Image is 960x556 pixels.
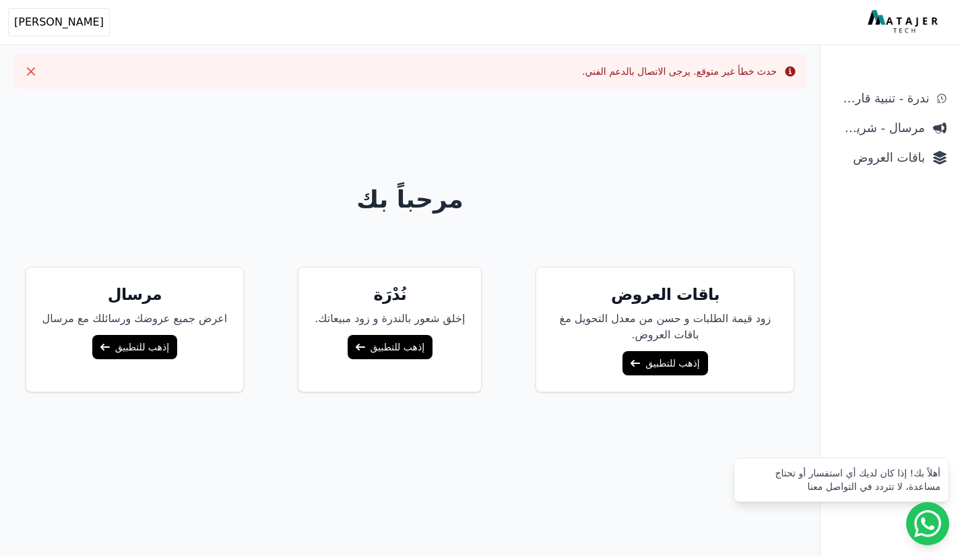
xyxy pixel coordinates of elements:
[868,10,941,34] img: MatajerTech Logo
[20,61,42,82] button: Close
[315,284,465,305] h5: نُدْرَة
[834,119,925,137] span: مرسال - شريط دعاية
[42,284,228,305] h5: مرسال
[92,335,177,359] a: إذهب للتطبيق
[14,14,104,30] span: [PERSON_NAME]
[582,65,777,78] div: حدث خطأ غير متوقع. يرجى الاتصال بالدعم الفني.
[552,284,777,305] h5: باقات العروض
[315,311,465,327] p: إخلق شعور بالندرة و زود مبيعاتك.
[348,335,433,359] a: إذهب للتطبيق
[834,148,925,167] span: باقات العروض
[552,311,777,343] p: زود قيمة الطلبات و حسن من معدل التحويل مغ باقات العروض.
[622,351,707,375] a: إذهب للتطبيق
[834,89,929,108] span: ندرة - تنبية قارب علي النفاذ
[742,466,940,493] div: أهلاً بك! إذا كان لديك أي استفسار أو تحتاج مساعدة، لا تتردد في التواصل معنا
[42,311,228,327] p: اعرض جميع عروضك ورسائلك مع مرسال
[8,8,110,36] button: [PERSON_NAME]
